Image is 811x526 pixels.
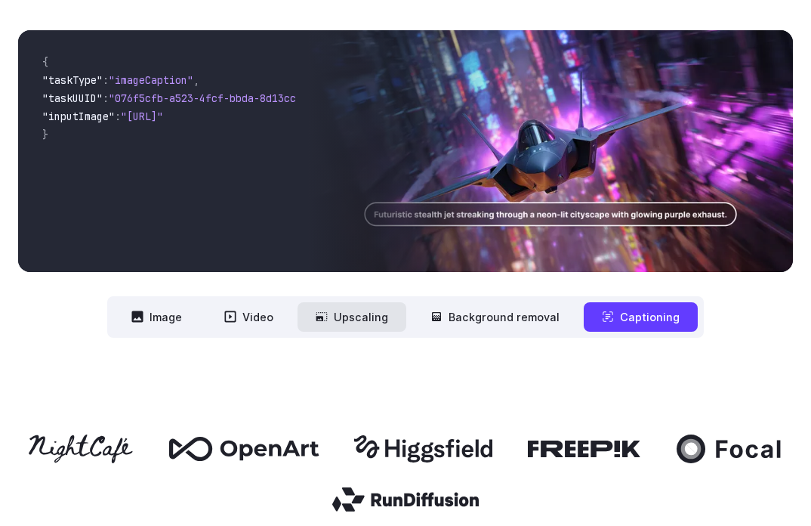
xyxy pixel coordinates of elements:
span: , [193,73,199,87]
button: Captioning [584,302,698,332]
span: { [42,55,48,69]
button: Video [206,302,291,332]
span: : [115,110,121,123]
span: } [42,128,48,141]
button: Image [113,302,200,332]
span: "076f5cfb-a523-4fcf-bbda-8d13ccf32a75" [109,91,338,105]
span: "imageCaption" [109,73,193,87]
img: Futuristic stealth jet streaking through a neon-lit cityscape with glowing purple exhaust [308,30,793,272]
span: "taskUUID" [42,91,103,105]
span: "taskType" [42,73,103,87]
button: Upscaling [298,302,406,332]
span: "inputImage" [42,110,115,123]
span: : [103,73,109,87]
span: "[URL]" [121,110,163,123]
span: : [103,91,109,105]
button: Background removal [412,302,578,332]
